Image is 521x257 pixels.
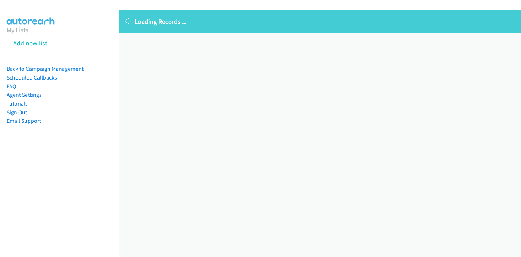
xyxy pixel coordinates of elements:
[7,83,16,90] a: FAQ
[7,26,29,34] a: My Lists
[7,74,57,81] a: Scheduled Callbacks
[7,117,41,124] a: Email Support
[13,39,47,47] a: Add new list
[7,100,28,107] a: Tutorials
[7,109,27,116] a: Sign Out
[7,65,84,72] a: Back to Campaign Management
[7,91,42,98] a: Agent Settings
[125,16,514,26] p: Loading Records ...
